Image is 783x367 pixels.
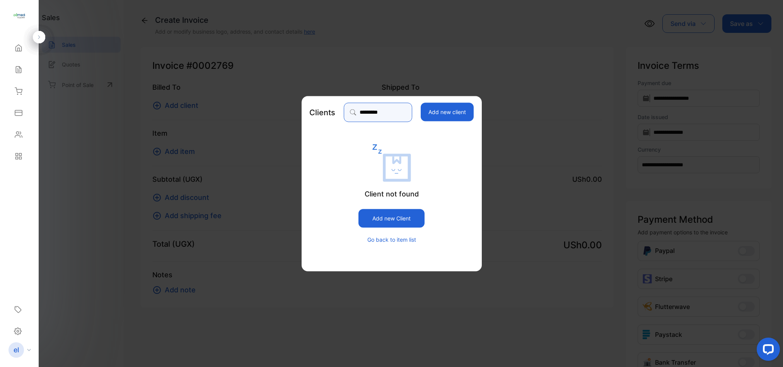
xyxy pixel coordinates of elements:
img: empty state [372,143,411,182]
button: Go back to item list [367,235,416,243]
p: Clients [309,106,335,118]
button: Add new Client [358,209,425,227]
p: Client not found [365,188,419,199]
iframe: LiveChat chat widget [751,335,783,367]
button: Add new client [421,102,474,121]
img: logo [14,10,25,22]
p: el [14,345,19,355]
